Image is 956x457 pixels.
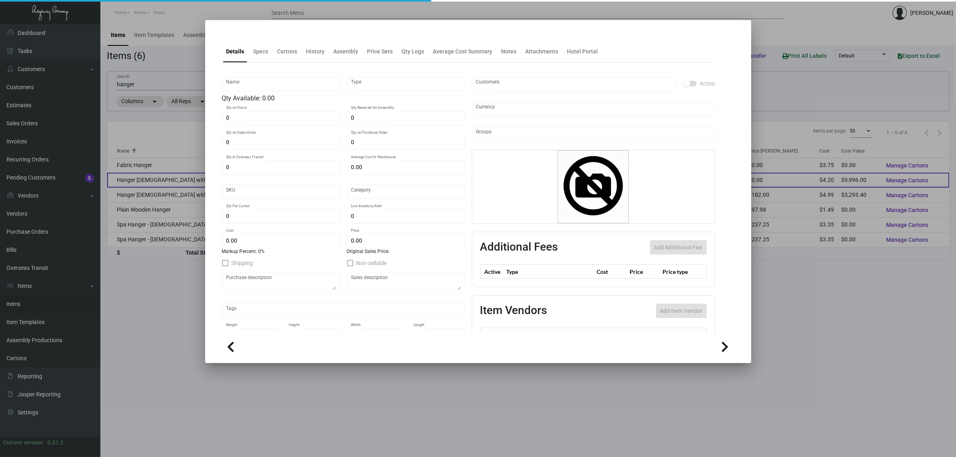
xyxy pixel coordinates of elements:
div: 0.51.2 [47,439,63,447]
span: Add Additional Fee [654,244,703,251]
div: Attachments [526,47,559,56]
div: Qty Available: 0.00 [222,94,465,103]
div: Cartons [277,47,298,56]
th: Preffered [480,328,514,342]
th: Active [480,265,505,279]
div: Average Cost Summary [433,47,493,56]
div: Qty Logs [402,47,424,56]
th: Type [505,265,595,279]
h2: Additional Fees [480,240,558,255]
th: SKU [638,328,706,342]
input: Add new.. [476,81,671,88]
div: Current version: [3,439,44,447]
span: Shipping [232,258,253,268]
span: Active [700,79,715,88]
button: Add item Vendor [656,304,707,318]
h2: Item Vendors [480,304,547,318]
button: Add Additional Fee [650,240,707,255]
th: Vendor [514,328,638,342]
div: Details [226,47,245,56]
input: Add new.. [476,131,711,137]
th: Price type [660,265,697,279]
div: Notes [501,47,517,56]
span: Add item Vendor [660,308,703,314]
div: Specs [253,47,269,56]
div: Hotel Portal [567,47,598,56]
th: Cost [595,265,628,279]
span: Non-sellable [357,258,387,268]
div: Price Sets [367,47,393,56]
div: History [306,47,325,56]
th: Price [628,265,660,279]
div: Assembly [334,47,359,56]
